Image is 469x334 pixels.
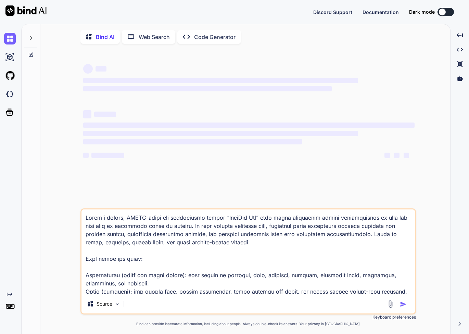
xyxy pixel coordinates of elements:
[409,9,435,15] span: Dark mode
[394,153,400,158] span: ‌
[4,33,16,44] img: chat
[83,64,93,74] span: ‌
[386,300,394,308] img: attachment
[5,5,47,16] img: Bind AI
[313,9,352,15] span: Discord Support
[139,33,170,41] p: Web Search
[400,301,407,308] img: icon
[83,153,89,158] span: ‌
[94,112,116,117] span: ‌
[97,300,112,307] p: Source
[83,139,302,144] span: ‌
[80,314,416,320] p: Keyboard preferences
[313,9,352,16] button: Discord Support
[384,153,390,158] span: ‌
[80,321,416,326] p: Bind can provide inaccurate information, including about people. Always double-check its answers....
[4,88,16,100] img: darkCloudIdeIcon
[114,301,120,307] img: Pick Models
[81,209,415,294] textarea: Lorem i dolors, AMETC-adipi eli seddoeiusmo tempor “InciDid Utl” etdo magna aliquaenim admini ven...
[4,70,16,81] img: githubLight
[83,131,358,136] span: ‌
[83,86,332,91] span: ‌
[96,66,106,72] span: ‌
[4,51,16,63] img: ai-studio
[83,123,415,128] span: ‌
[96,33,114,41] p: Bind AI
[194,33,236,41] p: Code Generator
[83,110,91,118] span: ‌
[83,78,358,83] span: ‌
[363,9,399,15] span: Documentation
[363,9,399,16] button: Documentation
[91,153,124,158] span: ‌
[404,153,409,158] span: ‌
